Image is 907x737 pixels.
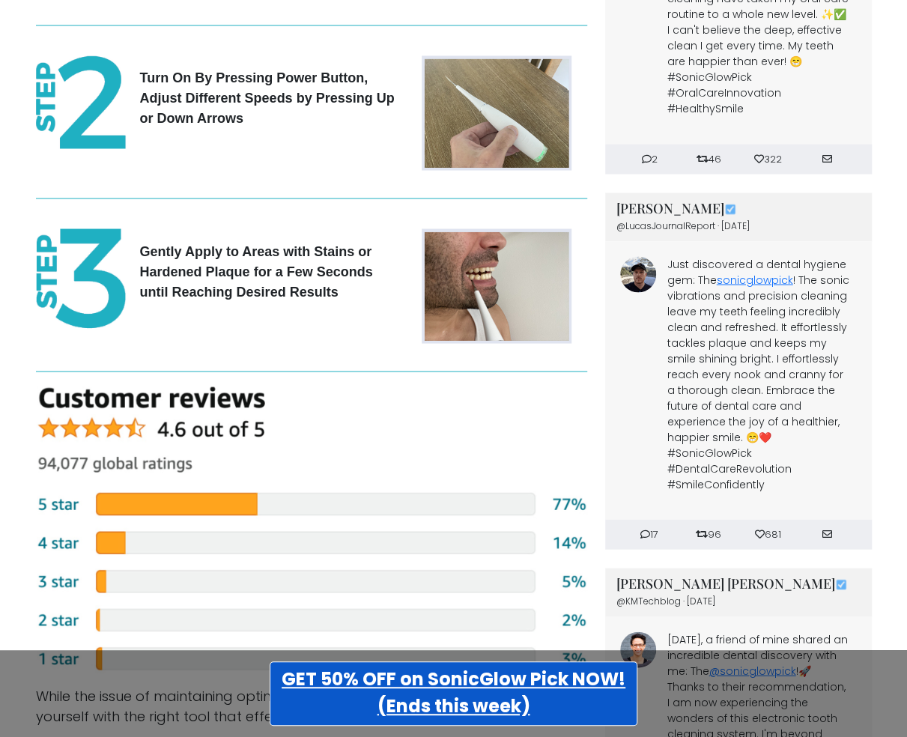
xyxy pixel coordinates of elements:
p: Gently Apply to Areas with Stains or Hardened Plaque for a Few Seconds until Reaching Desired Res... [129,228,399,302]
li: 2 [620,151,679,166]
span: @KMTechblog · [DATE] [616,594,715,607]
img: Image [620,256,656,292]
img: Image [724,203,736,215]
img: Image [620,631,656,667]
li: 96 [679,527,738,542]
li: 17 [620,527,679,542]
li: 681 [738,527,798,542]
a: GET 50% OFF on SonicGlow Pick NOW!(Ends this week) [270,661,637,726]
h3: [PERSON_NAME] [616,200,861,216]
img: Image [36,386,587,673]
p: Turn On By Pressing Power Button, Adjust Different Speeds by Pressing Up or Down Arrows [129,55,399,129]
img: Image [835,578,847,590]
li: 322 [738,151,798,166]
li: 46 [679,151,738,166]
strong: GET 50% OFF on SonicGlow Pick NOW! (Ends this week) [282,667,625,718]
p: Just discovered a dental hygiene gem: The ! The sonic vibrations and precision cleaning leave my ... [667,256,849,492]
h3: [PERSON_NAME] [PERSON_NAME] [616,575,861,592]
a: sonicglowpick [717,272,793,287]
span: @LucasJournalReport · [DATE] [616,219,750,231]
